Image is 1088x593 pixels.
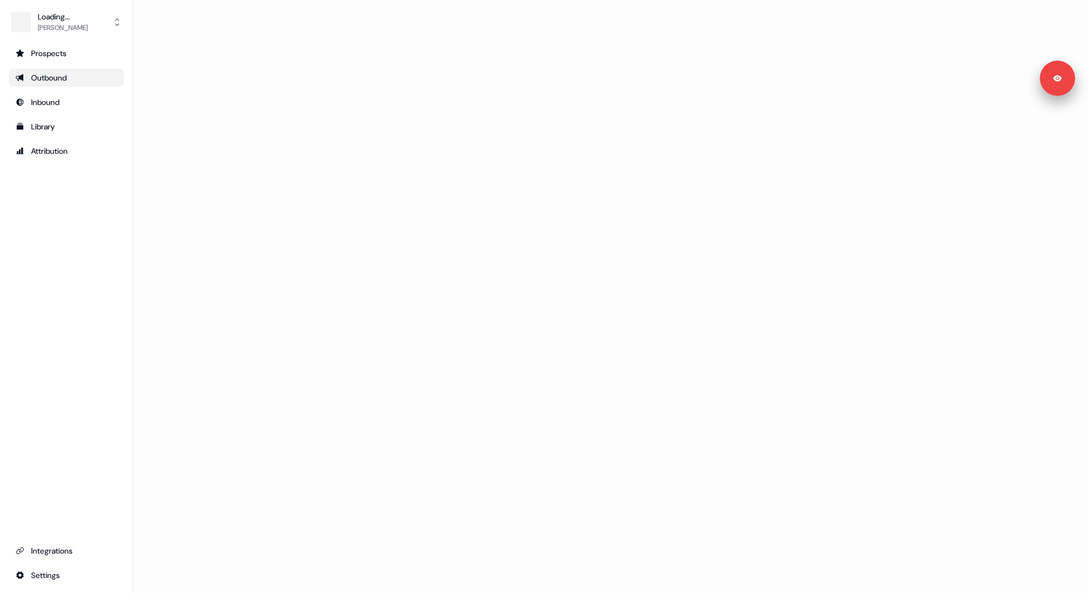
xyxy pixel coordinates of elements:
[16,72,117,83] div: Outbound
[9,142,124,160] a: Go to attribution
[9,93,124,111] a: Go to Inbound
[9,566,124,584] a: Go to integrations
[38,22,88,33] div: [PERSON_NAME]
[9,69,124,87] a: Go to outbound experience
[16,145,117,157] div: Attribution
[9,44,124,62] a: Go to prospects
[16,545,117,556] div: Integrations
[9,9,124,36] button: Loading...[PERSON_NAME]
[16,570,117,581] div: Settings
[9,542,124,560] a: Go to integrations
[16,97,117,108] div: Inbound
[16,121,117,132] div: Library
[9,118,124,135] a: Go to templates
[38,11,88,22] div: Loading...
[16,48,117,59] div: Prospects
